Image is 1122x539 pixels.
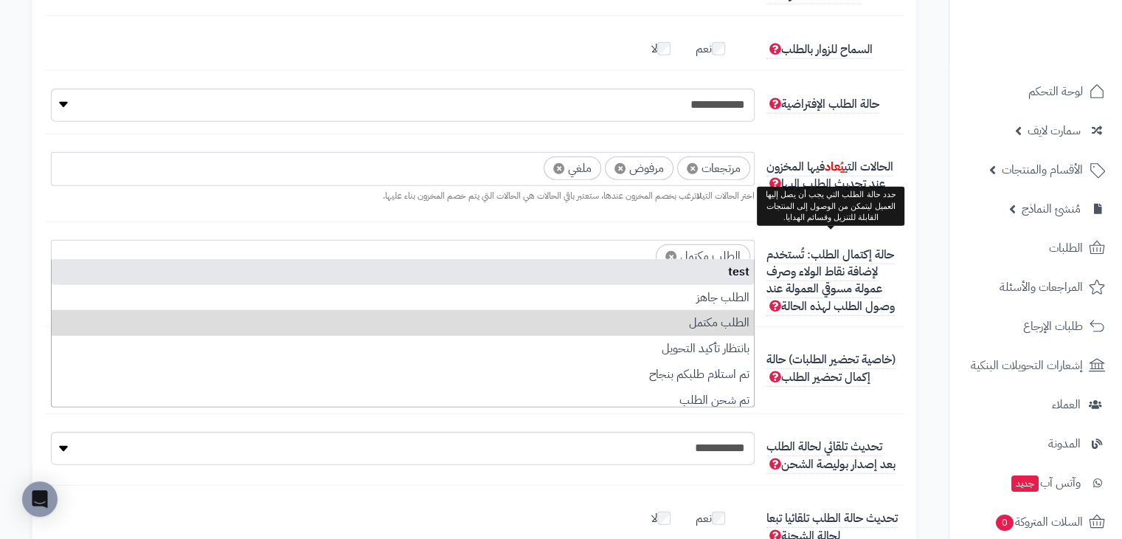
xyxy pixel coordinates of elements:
[766,351,896,387] span: (خاصية تحضير الطلبات) حالة إكمال تحضير الطلب
[958,230,1113,266] a: الطلبات
[605,157,673,181] li: مرفوض
[544,157,601,181] li: ملغي
[766,158,893,194] span: الحالات التي فيها المخزون عند تحديث الطلب إليها
[1052,394,1081,415] span: العملاء
[766,246,895,316] span: حالة إكتمال الطلب: تُستخدم لإضافة نقاط الولاء وصرف عمولة مسوقي العمولة عند وصول الطلب لهذه الحالة
[958,269,1113,305] a: المراجعات والأسئلة
[958,426,1113,461] a: المدونة
[1049,238,1083,258] span: الطلبات
[825,158,844,176] b: يُعاد
[657,42,671,55] input: لا
[52,285,754,311] li: الطلب جاهز
[766,41,873,59] span: السماح للزوار بالطلب
[52,388,754,413] li: تم شحن الطلب
[1010,473,1081,493] span: وآتس آب
[696,504,740,527] label: نعم
[1000,277,1083,298] span: المراجعات والأسئلة
[553,163,564,174] span: ×
[52,362,754,388] li: تم استلام طلبكم بنجاح
[696,189,702,202] strong: لا
[994,512,1083,532] span: السلات المتروكة
[1011,476,1039,492] span: جديد
[52,310,754,336] li: الطلب مكتمل
[1048,433,1081,454] span: المدونة
[651,34,685,58] label: لا
[696,34,740,58] label: نعم
[687,163,698,174] span: ×
[1002,159,1083,180] span: الأقسام والمنتجات
[1028,81,1083,102] span: لوحة التحكم
[651,504,685,527] label: لا
[1022,199,1081,219] span: مُنشئ النماذج
[657,512,671,525] input: لا
[958,465,1113,501] a: وآتس آبجديد
[1023,316,1083,337] span: طلبات الإرجاع
[958,348,1113,383] a: إشعارات التحويلات البنكية
[52,259,754,285] li: test
[665,251,676,262] span: ×
[958,74,1113,109] a: لوحة التحكم
[958,387,1113,422] a: العملاء
[677,157,750,181] li: مرتجعات
[766,438,896,474] span: تحديث تلقائي لحالة الطلب بعد إصدار بوليصة الشحن
[52,336,754,362] li: بانتظار تأكيد التحويل
[51,190,755,202] p: اختر الحالات التي ترغب بخصم المخزون عندها، ستعتبر باقي الحالات هي الحالات التي يتم خصم المخزون بن...
[22,481,58,517] div: Open Intercom Messenger
[971,355,1083,376] span: إشعارات التحويلات البنكية
[958,309,1113,344] a: طلبات الإرجاع
[712,512,725,525] input: نعم
[656,244,750,269] li: الطلب مكتمل
[1028,120,1081,141] span: سمارت لايف
[757,187,904,226] div: حدد حالة الطلب التي يجب أن يصل إليها العميل ليتمكن من الوصول إلى المنتجات القابلة للتنزيل وقسائم ...
[766,95,879,114] span: حالة الطلب الإفتراضية
[996,515,1014,531] span: 0
[614,163,626,174] span: ×
[712,42,725,55] input: نعم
